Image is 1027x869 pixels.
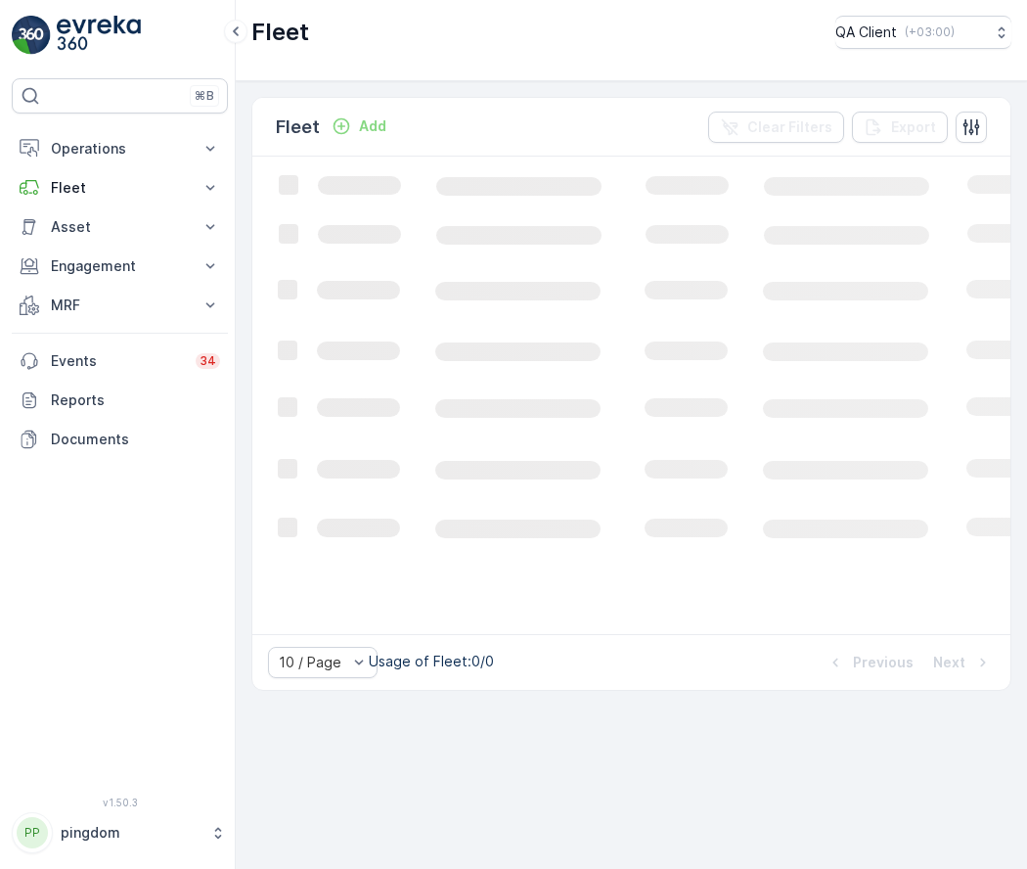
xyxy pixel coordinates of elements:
button: QA Client(+03:00) [835,16,1011,49]
img: logo [12,16,51,55]
p: Next [933,653,965,672]
button: Engagement [12,247,228,286]
p: Export [891,117,936,137]
button: Operations [12,129,228,168]
button: Asset [12,207,228,247]
span: v 1.50.3 [12,797,228,808]
a: Documents [12,420,228,459]
p: 34 [200,353,216,369]
p: MRF [51,296,189,315]
p: Add [359,116,386,136]
p: Previous [853,653,914,672]
p: Clear Filters [747,117,832,137]
button: Fleet [12,168,228,207]
button: Add [324,114,394,138]
p: Engagement [51,256,189,276]
p: Fleet [51,178,189,198]
button: PPpingdom [12,812,228,853]
p: Operations [51,139,189,159]
p: Fleet [276,114,320,141]
img: logo_light-DOdMpM7g.png [57,16,141,55]
p: pingdom [61,823,201,843]
p: Asset [51,217,189,237]
button: Clear Filters [708,112,844,143]
p: Usage of Fleet : 0/0 [369,652,494,671]
button: Previous [824,651,915,674]
p: Events [51,351,184,371]
p: ⌘B [195,88,214,104]
p: Reports [51,390,220,410]
a: Events34 [12,342,228,381]
a: Reports [12,381,228,420]
p: QA Client [835,23,897,42]
p: Fleet [251,17,309,48]
p: Documents [51,430,220,449]
button: Export [852,112,948,143]
div: PP [17,817,48,848]
button: MRF [12,286,228,325]
p: ( +03:00 ) [905,24,955,40]
button: Next [931,651,995,674]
